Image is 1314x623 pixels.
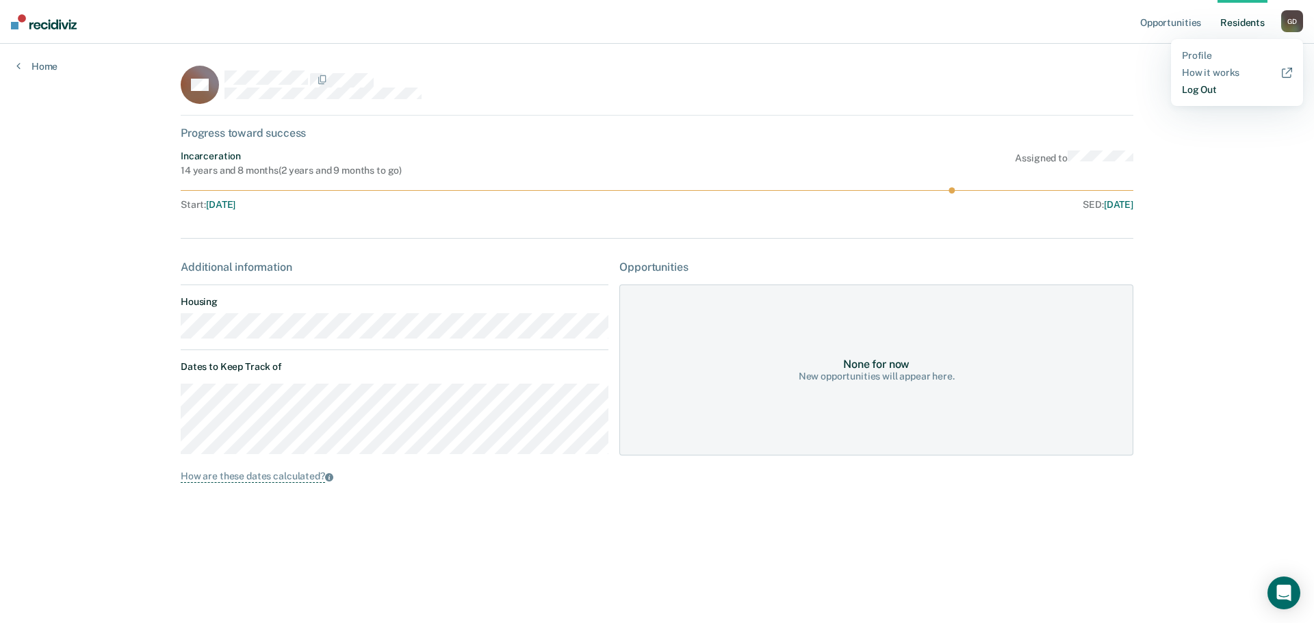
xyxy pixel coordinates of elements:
[799,371,955,382] div: New opportunities will appear here.
[1182,67,1292,79] a: How it works
[1104,199,1133,210] span: [DATE]
[181,127,1133,140] div: Progress toward success
[619,261,1133,274] div: Opportunities
[181,150,402,162] div: Incarceration
[1281,10,1303,32] div: G D
[1015,150,1133,176] div: Assigned to
[181,361,608,373] dt: Dates to Keep Track of
[16,60,57,72] a: Home
[181,199,656,211] div: Start :
[1281,10,1303,32] button: GD
[181,470,608,482] a: How are these dates calculated?
[181,296,608,308] dt: Housing
[662,199,1133,211] div: SED :
[1182,84,1292,96] a: Log Out
[11,14,77,29] img: Recidiviz
[843,358,910,371] div: None for now
[1267,576,1300,609] div: Open Intercom Messenger
[181,470,325,483] div: How are these dates calculated?
[206,199,235,210] span: [DATE]
[181,261,608,274] div: Additional information
[181,165,402,176] div: 14 years and 8 months ( 2 years and 9 months to go )
[1182,50,1292,62] a: Profile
